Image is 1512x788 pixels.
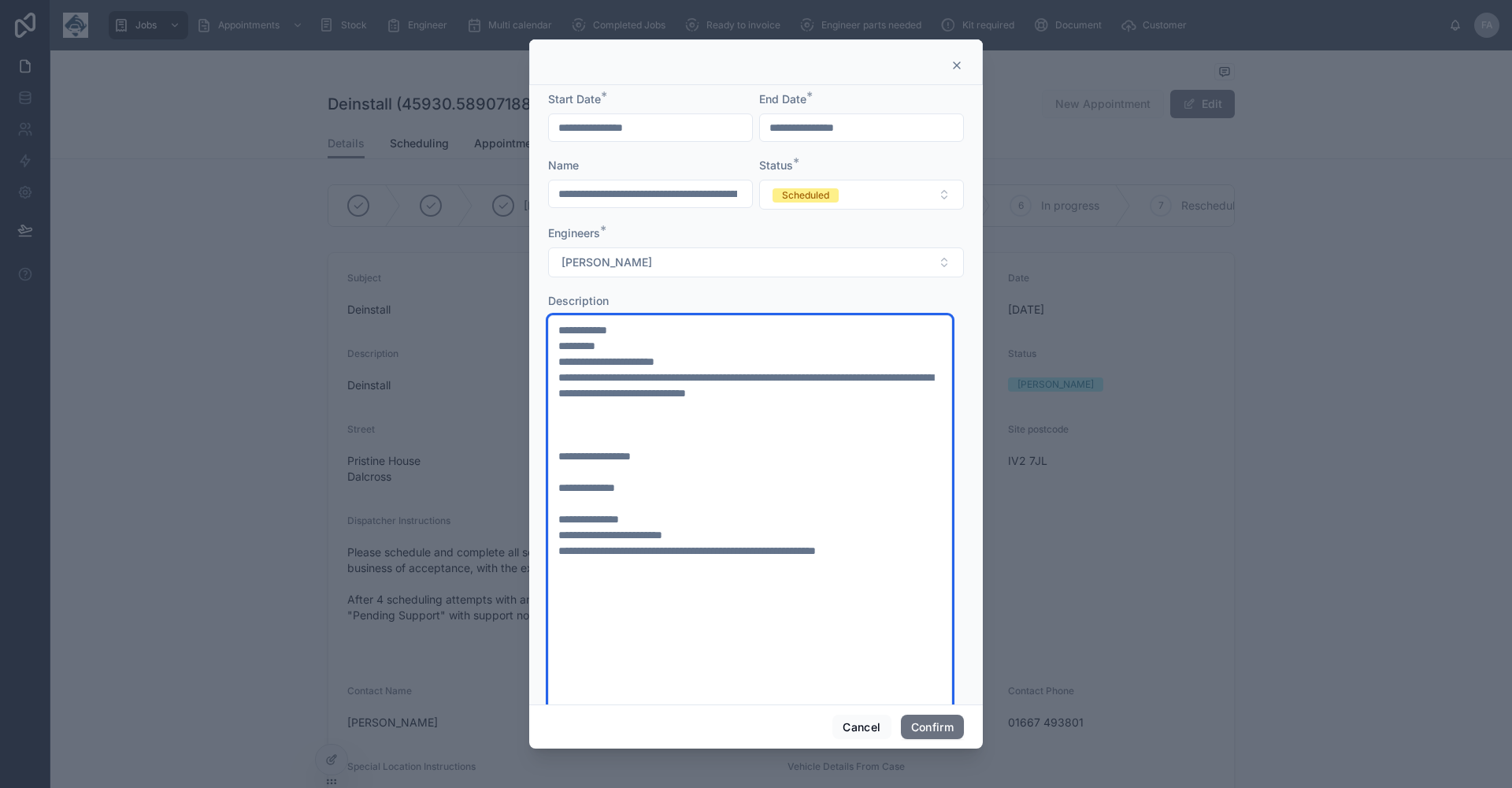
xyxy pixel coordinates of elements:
[548,92,601,106] span: Start Date
[759,180,964,210] button: Select Button
[548,226,600,240] span: Engineers
[901,715,964,740] button: Confirm
[759,158,793,172] span: Status
[561,255,652,270] span: [PERSON_NAME]
[759,92,806,106] span: End Date
[548,294,609,307] span: Description
[548,158,579,172] span: Name
[832,715,891,740] button: Cancel
[782,188,829,203] div: Scheduled
[548,247,964,277] button: Select Button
